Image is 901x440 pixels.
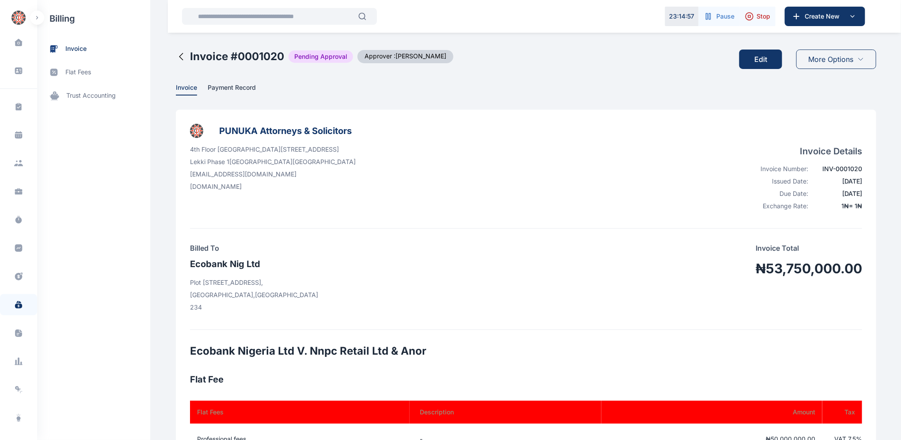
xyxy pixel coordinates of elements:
a: flat fees [37,61,150,84]
h4: Billed To [190,243,318,253]
h3: Ecobank Nig Ltd [190,257,318,271]
th: Description [410,401,601,424]
span: More Options [809,54,854,65]
span: invoice [65,44,87,54]
span: trust accounting [66,91,116,100]
span: Create New [801,12,847,21]
th: Amount [601,401,822,424]
button: Pause [699,7,740,26]
h1: ₦53,750,000.00 [756,260,862,276]
p: Plot [STREET_ADDRESS], [190,278,318,287]
button: Edit [739,50,782,69]
span: Pending Approval [289,50,353,63]
div: Due Date: [752,189,809,198]
a: trust accounting [37,84,150,107]
p: [GEOGRAPHIC_DATA] , [GEOGRAPHIC_DATA] [190,291,318,299]
a: invoice [37,37,150,61]
span: flat fees [65,68,91,77]
div: 1 ₦ = 1 ₦ [814,202,862,210]
h3: PUNUKA Attorneys & Solicitors [219,124,352,138]
p: 4th Floor [GEOGRAPHIC_DATA][STREET_ADDRESS] [190,145,356,154]
p: Lekki Phase 1 [GEOGRAPHIC_DATA] [GEOGRAPHIC_DATA] [190,157,356,166]
div: Issued Date: [752,177,809,186]
p: [DOMAIN_NAME] [190,182,356,191]
th: Flat Fees [190,401,410,424]
div: [DATE] [814,189,862,198]
span: Pause [716,12,734,21]
h2: Invoice # 0001020 [190,50,284,64]
div: INV-0001020 [814,165,862,173]
h2: Ecobank Nigeria Ltd V. Nnpc Retail Ltd & Anor [190,344,862,358]
h4: Invoice Details [752,145,862,157]
div: [DATE] [814,177,862,186]
span: Approver : [PERSON_NAME] [357,50,453,63]
img: businessLogo [190,124,203,138]
p: Invoice Total [756,243,862,253]
span: Stop [757,12,770,21]
p: 23 : 14 : 57 [669,12,695,21]
span: Payment Record [208,84,256,93]
div: Exchange Rate: [752,202,809,210]
span: Invoice [176,84,197,93]
button: Create New [785,7,865,26]
p: 234 [190,303,318,312]
th: Tax [822,401,862,424]
h3: Flat Fee [190,372,862,386]
p: [EMAIL_ADDRESS][DOMAIN_NAME] [190,170,356,179]
a: Edit [739,42,789,76]
div: Invoice Number: [752,165,809,173]
button: Stop [740,7,776,26]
